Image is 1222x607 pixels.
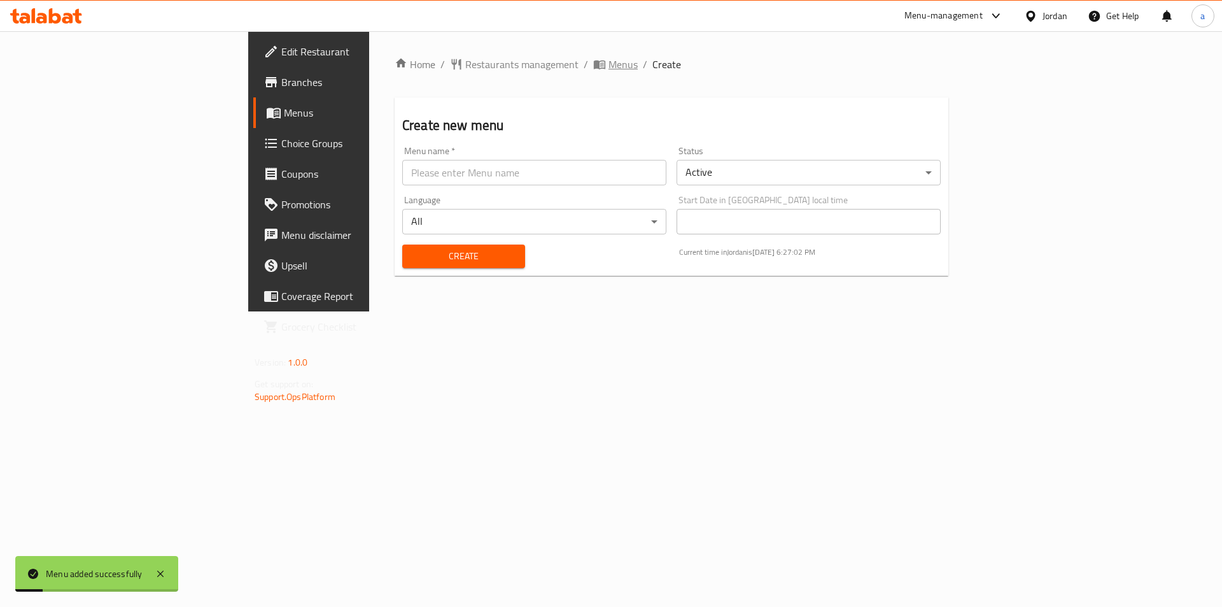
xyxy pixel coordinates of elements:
span: Grocery Checklist [281,319,442,334]
div: Menu added successfully [46,567,143,581]
a: Menu disclaimer [253,220,453,250]
li: / [643,57,647,72]
span: Promotions [281,197,442,212]
button: Create [402,245,525,268]
a: Edit Restaurant [253,36,453,67]
a: Menus [593,57,638,72]
a: Grocery Checklist [253,311,453,342]
span: Choice Groups [281,136,442,151]
span: Get support on: [255,376,313,392]
li: / [584,57,588,72]
a: Coupons [253,159,453,189]
span: Coverage Report [281,289,442,304]
span: a [1200,9,1205,23]
span: Menu disclaimer [281,227,442,243]
a: Promotions [253,189,453,220]
span: Upsell [281,258,442,273]
span: Coupons [281,166,442,182]
div: All [402,209,666,234]
a: Upsell [253,250,453,281]
span: Restaurants management [465,57,579,72]
a: Restaurants management [450,57,579,72]
span: Edit Restaurant [281,44,442,59]
span: Branches [281,75,442,90]
a: Branches [253,67,453,97]
a: Support.OpsPlatform [255,389,335,405]
a: Choice Groups [253,128,453,159]
span: 1.0.0 [288,354,307,371]
span: Version: [255,354,286,371]
a: Coverage Report [253,281,453,311]
input: Please enter Menu name [402,160,666,185]
span: Menus [608,57,638,72]
nav: breadcrumb [395,57,948,72]
a: Menus [253,97,453,128]
span: Create [652,57,681,72]
div: Menu-management [904,8,983,24]
span: Menus [284,105,442,120]
div: Jordan [1043,9,1067,23]
div: Active [677,160,941,185]
span: Create [412,248,515,264]
h2: Create new menu [402,116,941,135]
p: Current time in Jordan is [DATE] 6:27:02 PM [679,246,941,258]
